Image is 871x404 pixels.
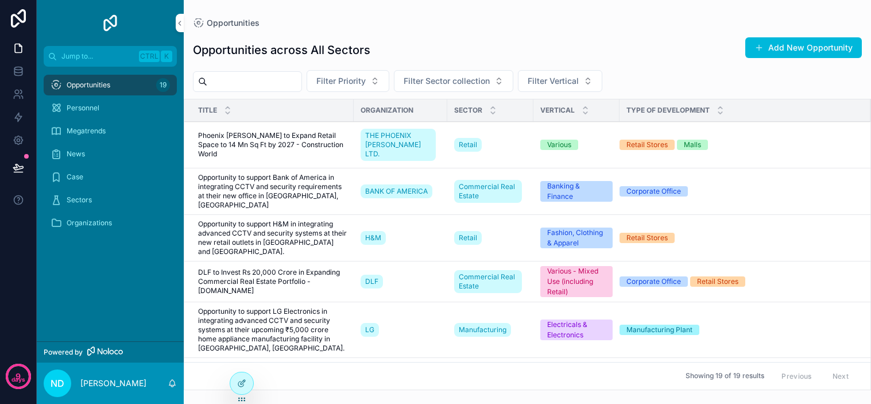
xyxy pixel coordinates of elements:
span: Personnel [67,103,99,113]
a: Megatrends [44,121,177,141]
a: BANK OF AMERICA [361,184,432,198]
a: Case [44,167,177,187]
a: Retail [454,229,527,247]
div: Retail Stores [626,140,668,150]
span: Organization [361,106,413,115]
span: LG [365,325,374,334]
a: Manufacturing [454,321,527,339]
span: Powered by [44,348,83,357]
span: Ctrl [139,51,160,62]
a: THE PHOENIX [PERSON_NAME] LTD. [361,129,436,161]
a: Fashion, Clothing & Apparel [540,228,613,248]
div: Various [547,140,571,150]
a: Commercial Real Estate [454,180,522,203]
a: News [44,144,177,164]
div: Banking & Finance [547,181,606,202]
span: Filter Sector collection [404,75,490,87]
div: Corporate Office [626,186,681,197]
a: Retail [454,136,527,154]
span: News [67,149,85,159]
a: Retail [454,138,482,152]
span: Showing 19 of 19 results [686,372,764,381]
p: days [11,375,25,384]
span: Organizations [67,218,112,228]
span: Opportunities [207,17,260,29]
div: Malls [684,140,701,150]
span: Retail [459,140,477,149]
span: Type of Development [626,106,710,115]
div: scrollable content [37,67,184,248]
a: Commercial Real Estate [454,270,522,293]
div: Retail Stores [697,276,738,287]
span: Opportunities [67,80,110,90]
span: Jump to... [61,52,134,61]
span: Commercial Real Estate [459,182,517,201]
a: Retail [454,231,482,245]
a: Commercial Real Estate [454,268,527,295]
span: Filter Priority [316,75,366,87]
a: Opportunity to support Bank of America in integrating CCTV and security requirements at their new... [198,173,347,210]
span: Retail [459,233,477,243]
p: 9 [16,371,21,382]
a: Personnel [44,98,177,118]
h1: Opportunities across All Sectors [193,42,370,58]
button: Select Button [394,70,513,92]
a: Electricals & Electronics [540,320,613,340]
button: Select Button [307,70,389,92]
a: H&M [361,229,440,247]
p: [PERSON_NAME] [80,378,146,389]
a: Manufacturing Plant [620,325,857,335]
span: K [162,52,171,61]
a: Organizations [44,213,177,233]
div: Manufacturing Plant [626,325,692,335]
span: Case [67,172,83,182]
a: Opportunity to support LG Electronics in integrating advanced CCTV and security systems at their ... [198,307,347,353]
a: Manufacturing [454,323,511,337]
a: Opportunities [193,17,260,29]
img: App logo [101,14,119,32]
a: Opportunities19 [44,75,177,95]
a: Various - Mixed Use (including Retail) [540,266,613,297]
a: DLF [361,272,440,291]
div: Various - Mixed Use (including Retail) [547,266,606,297]
a: Commercial Real Estate [454,178,527,205]
a: Opportunity to support H&M in integrating advanced CCTV and security systems at their new retail ... [198,220,347,256]
a: Banking & Finance [540,181,613,202]
a: Various [540,140,613,150]
a: Corporate OfficeRetail Stores [620,276,857,287]
a: DLF to Invest Rs 20,000 Crore in Expanding Commercial Real Estate Portfolio - [DOMAIN_NAME] [198,268,347,295]
span: Megatrends [67,126,106,136]
a: Retail Stores [620,233,857,243]
button: Jump to...CtrlK [44,46,177,67]
div: 19 [156,78,170,92]
span: ND [51,376,64,390]
a: Corporate Office [620,186,857,197]
div: Fashion, Clothing & Apparel [547,228,606,248]
a: H&M [361,231,386,245]
div: Retail Stores [626,233,668,243]
button: Select Button [518,70,602,92]
span: Vertical [540,106,575,115]
a: Retail StoresMalls [620,140,857,150]
a: Sectors [44,190,177,210]
a: DLF [361,275,383,288]
a: LG [361,321,440,339]
a: Powered by [37,341,184,363]
span: H&M [365,233,381,243]
span: THE PHOENIX [PERSON_NAME] LTD. [365,131,431,159]
span: BANK OF AMERICA [365,187,428,196]
a: THE PHOENIX [PERSON_NAME] LTD. [361,126,440,163]
button: Add New Opportunity [745,37,862,58]
a: BANK OF AMERICA [361,182,440,201]
span: Manufacturing [459,325,506,334]
span: DLF [365,277,378,286]
span: Commercial Real Estate [459,272,517,291]
span: Sectors [67,195,92,205]
a: Phoenix [PERSON_NAME] to Expand Retail Space to 14 Mn Sq Ft by 2027 - Construction World [198,131,347,159]
div: Corporate Office [626,276,681,287]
